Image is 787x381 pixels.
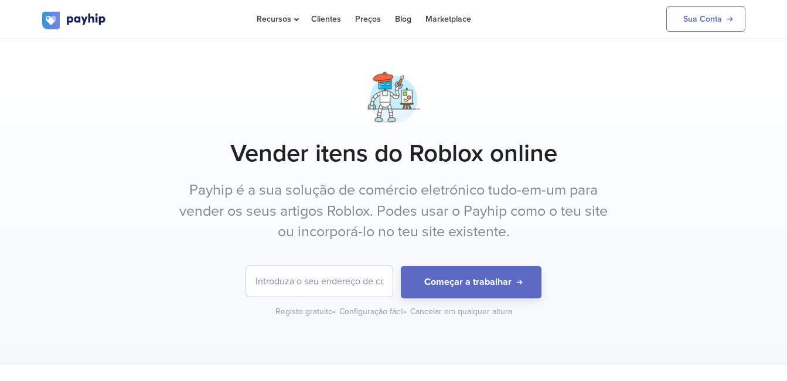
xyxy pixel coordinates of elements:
img: logo.svg [42,12,107,29]
div: Registo gratuito [275,306,337,318]
button: Começar a trabalhar [401,266,541,298]
input: Introduza o seu endereço de correio eletrónico [246,266,393,297]
div: Cancelar em qualquer altura [410,306,512,318]
img: artist-robot-3-8hkzk2sf5n3ipdxg3tnln.png [364,68,423,127]
h1: Vender itens do Roblox online [42,139,745,168]
span: • [333,307,336,317]
span: Recursos [257,14,297,24]
a: Sua Conta [666,6,745,32]
div: Configuração fácil [339,306,408,318]
p: Payhip é a sua solução de comércio eletrónico tudo-em-um para vender os seus artigos Roblox. Pode... [174,180,614,243]
span: • [404,307,407,317]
